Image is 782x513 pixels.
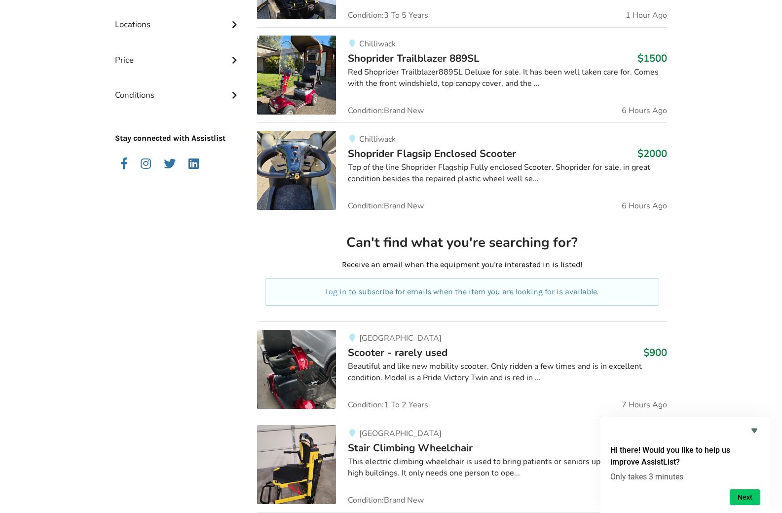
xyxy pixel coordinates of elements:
[348,162,667,185] div: Top of the line Shoprider Flagship Fully enclosed Scooter. Shoprider for sale, in great condition...
[622,202,667,210] span: 6 Hours Ago
[348,456,667,479] div: This electric climbing wheelchair is used to bring patients or seniors up and down stairs in high...
[115,35,241,70] div: Price
[610,444,760,468] h2: Hi there! Would you like to help us improve AssistList?
[359,134,396,145] span: Chilliwack
[265,259,659,271] p: Receive an email when the equipment you're interested in is listed!
[277,286,647,298] p: to subscribe for emails when the item you are looking for is available.
[348,496,424,504] span: Condition: Brand New
[348,361,667,384] div: Beautiful and like new mobility scooter. Only ridden a few times and is in excellent condition. M...
[325,287,347,296] a: Log in
[257,330,336,409] img: mobility-scooter - rarely used
[257,425,336,504] img: mobility-stair climbing wheelchair
[348,67,667,89] div: Red Shoprider Trailblazer889SL Deluxe for sale. It has been well taken care for. Comes with the f...
[115,105,241,144] p: Stay connected with Assistlist
[610,472,760,481] p: Only takes 3 minutes
[348,202,424,210] span: Condition: Brand New
[359,428,442,439] span: [GEOGRAPHIC_DATA]
[257,27,667,122] a: mobility-shoprider trailblazer 889sl ChilliwackShoprider Trailblazer 889SL$1500Red Shoprider Trai...
[265,234,659,251] h2: Can't find what you're searching for?
[359,333,442,344] span: [GEOGRAPHIC_DATA]
[643,346,667,359] h3: $900
[348,51,480,65] span: Shoprider Trailblazer 889SL
[626,11,667,19] span: 1 Hour Ago
[348,11,428,19] span: Condition: 3 To 5 Years
[348,401,428,409] span: Condition: 1 To 2 Years
[348,147,516,160] span: Shoprider Flagsip Enclosed Scooter
[622,107,667,115] span: 6 Hours Ago
[257,417,667,512] a: mobility-stair climbing wheelchair[GEOGRAPHIC_DATA]Stair Climbing Wheelchair$950This electric cli...
[348,346,447,359] span: Scooter - rarely used
[348,107,424,115] span: Condition: Brand New
[622,401,667,409] span: 7 Hours Ago
[748,425,760,436] button: Hide survey
[359,39,396,49] span: Chilliwack
[257,131,336,210] img: mobility-shoprider flagsip enclosed scooter
[637,147,667,160] h3: $2000
[257,321,667,417] a: mobility-scooter - rarely used[GEOGRAPHIC_DATA]Scooter - rarely used$900Beautiful and like new mo...
[348,441,473,455] span: Stair Climbing Wheelchair
[637,52,667,65] h3: $1500
[730,489,760,505] button: Next question
[257,122,667,218] a: mobility-shoprider flagsip enclosed scooter ChilliwackShoprider Flagsip Enclosed Scooter$2000Top ...
[610,425,760,505] div: Hi there! Would you like to help us improve AssistList?
[115,70,241,105] div: Conditions
[257,36,336,115] img: mobility-shoprider trailblazer 889sl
